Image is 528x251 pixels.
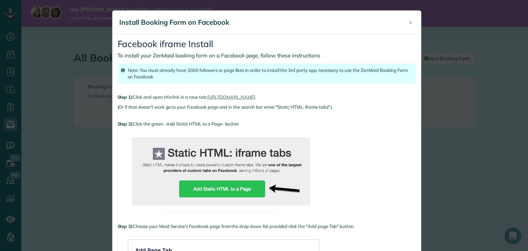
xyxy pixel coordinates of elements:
h3: Facebook iframe Install [118,39,416,49]
strong: Step 3) [118,223,133,229]
a: [URL][DOMAIN_NAME] [207,94,255,100]
p: Click the green -Add Static HTML to a Page- button [118,121,416,127]
p: Click and open this link in a new tab: [118,94,416,100]
span: × [409,18,412,26]
h4: Install Booking Form on Facebook [119,18,398,27]
strong: Step 2) [118,121,133,127]
strong: Step 1) [118,94,133,100]
p: Choose your Maid Service's Facebook page from the drop down list provided click the "Add page Tab... [118,223,416,230]
div: Note: You must already have 2000 followers or page likes in order to install the 3rd party app ne... [118,64,416,84]
button: Close [404,14,418,31]
img: facebook-install-image1-9afba69d380e6110a82b7e7f58c8930e5c645f2f215a460ae2567bf9760c7ed8.png [118,131,324,213]
div: (Or if that doesn't work go to your Facebook page and in the search bar enter "Static HTML: ifram... [118,104,416,110]
h4: To install your ZenMaid booking form on a Facebook page, follow these instructions [118,53,416,58]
